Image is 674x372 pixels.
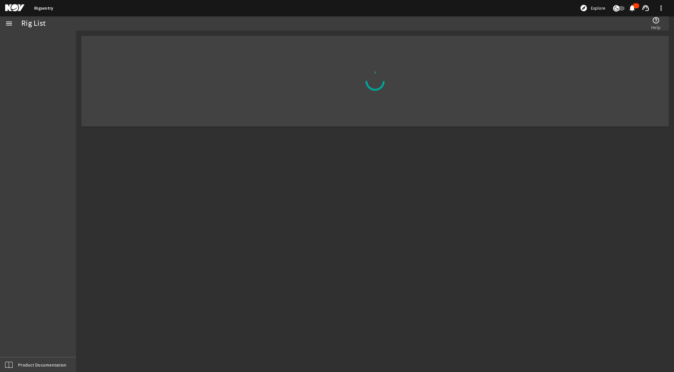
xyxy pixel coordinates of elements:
mat-icon: notifications [628,4,636,12]
span: Product Documentation [18,362,66,368]
div: Rig List [21,20,45,27]
mat-icon: menu [5,20,13,27]
span: Help [651,24,660,31]
span: Explore [591,5,605,11]
mat-icon: explore [580,4,588,12]
button: Explore [577,3,608,13]
button: more_vert [653,0,669,16]
mat-icon: support_agent [642,4,649,12]
mat-icon: help_outline [652,16,660,24]
a: Rigsentry [34,5,53,11]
